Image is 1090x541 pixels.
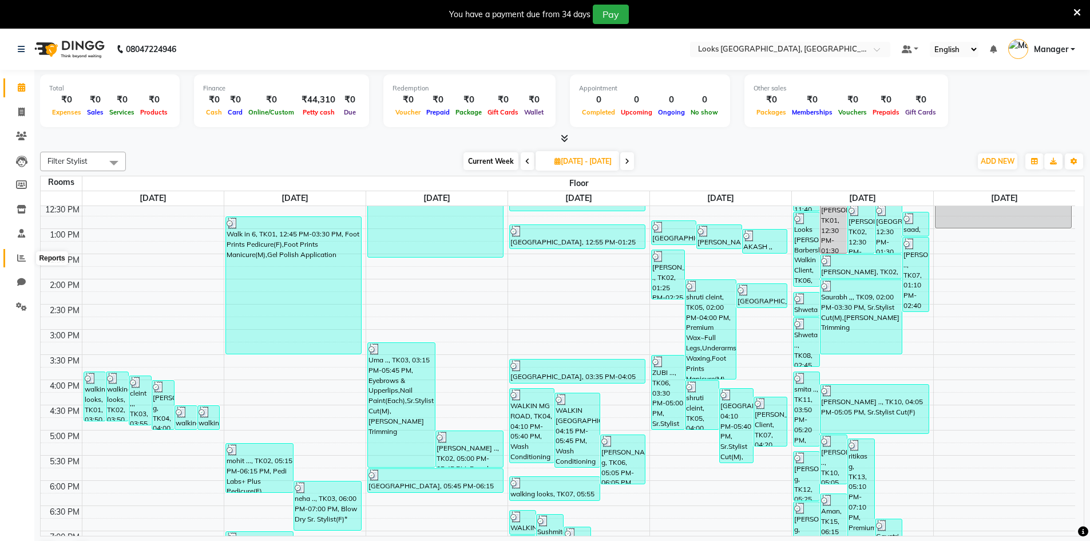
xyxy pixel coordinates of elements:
div: walking looks, TK06, 04:30 PM-05:00 PM, Eyebrows [198,406,220,429]
a: August 27, 2025 [421,191,453,206]
span: Gift Cards [902,108,939,116]
div: smita .., TK11, 03:50 PM-05:20 PM, Eyebrows,Face Bleach(F),Nail Filing [794,372,820,446]
div: ₹0 [203,93,225,106]
div: [PERSON_NAME] .., TK10, 05:05 PM-06:05 PM, Sr.Stylist Cut(M) [821,435,847,484]
div: Appointment [579,84,721,93]
a: August 28, 2025 [563,191,594,206]
img: logo [29,33,108,65]
div: Walk in 6, TK01, 12:45 PM-03:30 PM, Foot Prints Pedicure(F),Foot Prints Manicure(M),Gel Polish Ap... [226,217,362,354]
div: 0 [655,93,688,106]
span: Prepaid [423,108,453,116]
button: ADD NEW [978,153,1017,169]
div: 0 [579,93,618,106]
div: 4:30 PM [47,405,82,417]
div: [GEOGRAPHIC_DATA], 12:30 PM-01:30 PM, Eyebrows & Upperlips,Chin Waxing [875,204,902,253]
div: 2:00 PM [47,279,82,291]
span: Current Week [463,152,518,170]
a: August 26, 2025 [279,191,311,206]
div: [PERSON_NAME], TK01, 12:30 PM-01:30 PM, Global Color Inoa(F)* [821,204,847,253]
div: Uma .., TK03, 03:15 PM-05:45 PM, Eyebrows & Upperlips,Nail Paint(Each),Sr.Stylist Cut(M),[PERSON_... [368,343,435,467]
div: 3:30 PM [47,355,82,367]
div: WALKIN MG ROAD, TK04, 04:10 PM-05:40 PM, Wash Conditioning L'oreal(F),Blow Dry Sr. Stylist(F)* [510,389,554,463]
div: AKASH ,, TK03, 01:00 PM-01:30 PM, Stylist Cut(M) [743,230,787,253]
div: [PERSON_NAME] .., TK10, 04:05 PM-05:05 PM, Sr.Stylist Cut(F) [821,385,929,433]
div: [PERSON_NAME] g, TK06, 05:05 PM-06:05 PM, Blow Dry Sr. Stylist(F)* [601,435,645,484]
div: walking looks, TK07, 05:55 PM-06:25 PM, K Wash Shampoo(F) [510,477,600,500]
span: Voucher [393,108,423,116]
div: ₹0 [84,93,106,106]
div: [PERSON_NAME], TK02, 01:30 PM-02:00 PM, Upperlip Threading [821,255,901,278]
div: WALKIN [GEOGRAPHIC_DATA], 04:15 PM-05:45 PM, Wash Conditioning L'oreal(F),Blow Dry Sr. Stylist(F)* [555,393,600,467]
div: Rooms [41,176,82,188]
a: August 30, 2025 [847,191,878,206]
div: [GEOGRAPHIC_DATA], 04:10 PM-05:40 PM, Sr.Stylist Cut(M),[PERSON_NAME] Trimming [720,389,753,463]
div: ₹44,310 [297,93,340,106]
div: Shweta .., TK08, 02:45 PM-03:45 PM, Nail Filing,Eyebrows & Upperlips [794,318,820,366]
div: mohit ..., TK02, 05:15 PM-06:15 PM, Pedi Labs+ Plus Pedicure(F) [226,444,293,492]
div: [PERSON_NAME] g, TK12, 05:25 PM-06:25 PM, NaturLiv Detox Cleanup [794,452,820,500]
a: August 29, 2025 [705,191,736,206]
div: You have a payment due from 34 days [449,9,590,21]
div: ₹0 [870,93,902,106]
button: Pay [593,5,629,24]
div: ritikas g, TK13, 05:10 PM-07:10 PM, Premium [MEDICAL_DATA] Waxing,Wash Conditioning L'oreal(F),Bl... [848,439,874,538]
div: [GEOGRAPHIC_DATA], 12:55 PM-01:25 PM, [PERSON_NAME] Trimming [510,225,645,248]
a: August 31, 2025 [989,191,1020,206]
div: Saurabh ,,, TK09, 02:00 PM-03:30 PM, Sr.Stylist Cut(M),[PERSON_NAME] Trimming [821,280,901,354]
span: Petty cash [300,108,338,116]
div: Shweta .., TK08, 02:15 PM-02:45 PM, Nail Paint(Each) [794,293,820,316]
a: August 25, 2025 [137,191,169,206]
div: [GEOGRAPHIC_DATA], 05:45 PM-06:15 PM, Eyebrows [368,469,504,492]
div: [PERSON_NAME] cleint, TK01, 11:35 AM-01:35 PM, Stylist Cut(M),K Chronologiste Ritual,[PERSON_NAME... [368,158,504,257]
span: Ongoing [655,108,688,116]
div: saad, TK04, 12:40 PM-01:10 PM, Stylist Cut(M) [903,212,929,236]
div: Total [49,84,171,93]
div: walking looks, TK02, 03:50 PM-04:50 PM, Wash Conditioning L'oreal(F),Blow Dry Stylist(F)* [106,372,128,421]
div: 3:00 PM [47,330,82,342]
div: [PERSON_NAME], TK02, 12:30 PM-01:30 PM, Cr.Stylist Cut(F) [848,204,874,253]
div: [PERSON_NAME] Client, TK07, 04:20 PM-05:20 PM, Stylist Cut(M),[PERSON_NAME] Trimming [754,397,787,446]
div: Looks [PERSON_NAME] Barbershop Walkin Client, TK06, 12:40 PM-02:10 PM, Top Stylist Cut(M),Shave R... [794,212,820,286]
div: 0 [618,93,655,106]
span: Upcoming [618,108,655,116]
div: shruti cleint, TK05, 04:00 PM-05:00 PM, Cr.Stylist Cut(F) [685,381,719,429]
div: ₹0 [754,93,789,106]
div: walking looks, TK05, 04:30 PM-05:00 PM, Eyebrows [175,406,197,429]
span: Gift Cards [485,108,521,116]
div: [PERSON_NAME] ., TK02, 12:55 PM-01:25 PM, Eyebrows & Upperlips [697,225,742,248]
span: Package [453,108,485,116]
div: Reports [36,251,68,265]
span: Expenses [49,108,84,116]
div: 12:30 PM [43,204,82,216]
div: WALKIN [GEOGRAPHIC_DATA], 06:35 PM-07:05 PM, [PERSON_NAME] Trimming [510,511,536,534]
div: [PERSON_NAME] ., TK02, 01:25 PM-02:25 PM, Cr.Stylist Cut(F) [652,250,685,299]
div: ₹0 [485,93,521,106]
span: Vouchers [835,108,870,116]
div: [GEOGRAPHIC_DATA], 02:05 PM-02:35 PM, Upperlip Threading [737,284,787,307]
div: 6:30 PM [47,506,82,518]
div: Sushmita .., TK09, 06:40 PM-07:10 PM, Ironing Straight(F)* [537,515,563,538]
div: walking looks, TK01, 03:50 PM-04:50 PM, Wash Conditioning L'oreal(F),Ironing Straight(F)* [84,372,106,421]
div: ₹0 [521,93,546,106]
div: ₹0 [340,93,360,106]
span: Filter Stylist [47,156,88,165]
div: 4:00 PM [47,380,82,392]
div: [PERSON_NAME] .., TK07, 01:10 PM-02:40 PM, K Wash Shampoo(F),Blow Dry Sr. Stylist(F)* [903,238,929,311]
span: Card [225,108,245,116]
span: Prepaids [870,108,902,116]
div: neha .., TK03, 06:00 PM-07:00 PM, Blow Dry Sr. Stylist(F)* [294,481,361,530]
div: ZUBI ..., TK06, 03:30 PM-05:00 PM, Sr.Stylist Cut(M),[PERSON_NAME] Trimming [652,356,685,429]
span: Packages [754,108,789,116]
div: [PERSON_NAME] g, TK04, 04:00 PM-05:00 PM, Eyebrows & Upperlips,Premium Wax~Half Legs [152,381,174,429]
img: Manager [1008,39,1028,59]
div: ₹0 [393,93,423,106]
div: [GEOGRAPHIC_DATA], 12:50 PM-01:20 PM, Eyebrows [652,221,696,244]
span: Memberships [789,108,835,116]
span: Completed [579,108,618,116]
div: ₹0 [835,93,870,106]
span: No show [688,108,721,116]
div: ₹0 [137,93,171,106]
span: Manager [1034,44,1068,56]
span: ADD NEW [981,157,1014,165]
span: Due [341,108,359,116]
